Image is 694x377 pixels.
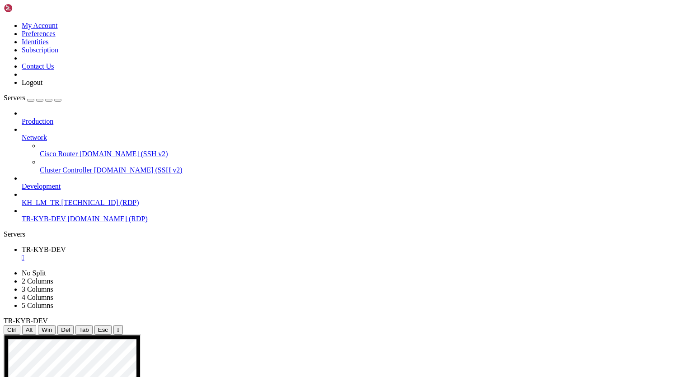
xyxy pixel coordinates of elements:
button: Alt [22,325,37,335]
span: KH_LM_TR [22,199,60,206]
button:  [113,325,123,335]
div:  [117,326,119,333]
img: Shellngn [4,4,56,13]
a: Cluster Controller [DOMAIN_NAME] (SSH v2) [40,166,690,174]
a: Production [22,117,690,126]
span: [TECHNICAL_ID] (RDP) [61,199,139,206]
a: Contact Us [22,62,54,70]
span: Win [42,326,52,333]
span: [DOMAIN_NAME] (SSH v2) [94,166,183,174]
span: Production [22,117,53,125]
a:  [22,254,690,262]
span: Cluster Controller [40,166,92,174]
button: Del [57,325,74,335]
a: 4 Columns [22,293,53,301]
li: Network [22,126,690,174]
a: Subscription [22,46,58,54]
a: Network [22,134,690,142]
span: TR-KYB-DEV [4,317,48,325]
li: Production [22,109,690,126]
a: 2 Columns [22,277,53,285]
a: Preferences [22,30,56,37]
span: Esc [98,326,108,333]
li: Cluster Controller [DOMAIN_NAME] (SSH v2) [40,158,690,174]
span: Ctrl [7,326,17,333]
a: No Split [22,269,46,277]
a: Servers [4,94,61,102]
li: KH_LM_TR [TECHNICAL_ID] (RDP) [22,191,690,207]
span: [DOMAIN_NAME] (RDP) [67,215,147,223]
button: Ctrl [4,325,20,335]
span: [DOMAIN_NAME] (SSH v2) [80,150,168,158]
span: Network [22,134,47,141]
button: Esc [94,325,112,335]
a: Identities [22,38,49,46]
span: Cisco Router [40,150,78,158]
button: Tab [75,325,93,335]
button: Win [38,325,56,335]
a: Logout [22,79,42,86]
a: Cisco Router [DOMAIN_NAME] (SSH v2) [40,150,690,158]
span: Alt [26,326,33,333]
a: KH_LM_TR [TECHNICAL_ID] (RDP) [22,199,690,207]
span: Servers [4,94,25,102]
a: My Account [22,22,58,29]
span: TR-KYB-DEV [22,246,66,253]
span: Development [22,182,61,190]
li: TR-KYB-DEV [DOMAIN_NAME] (RDP) [22,207,690,223]
a: 5 Columns [22,302,53,309]
li: Cisco Router [DOMAIN_NAME] (SSH v2) [40,142,690,158]
a: 3 Columns [22,285,53,293]
a: TR-KYB-DEV [22,246,690,262]
span: Tab [79,326,89,333]
a: TR-KYB-DEV [DOMAIN_NAME] (RDP) [22,215,690,223]
span: Del [61,326,70,333]
a: Development [22,182,690,191]
span: TR-KYB-DEV [22,215,66,223]
div: Servers [4,230,690,238]
li: Development [22,174,690,191]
